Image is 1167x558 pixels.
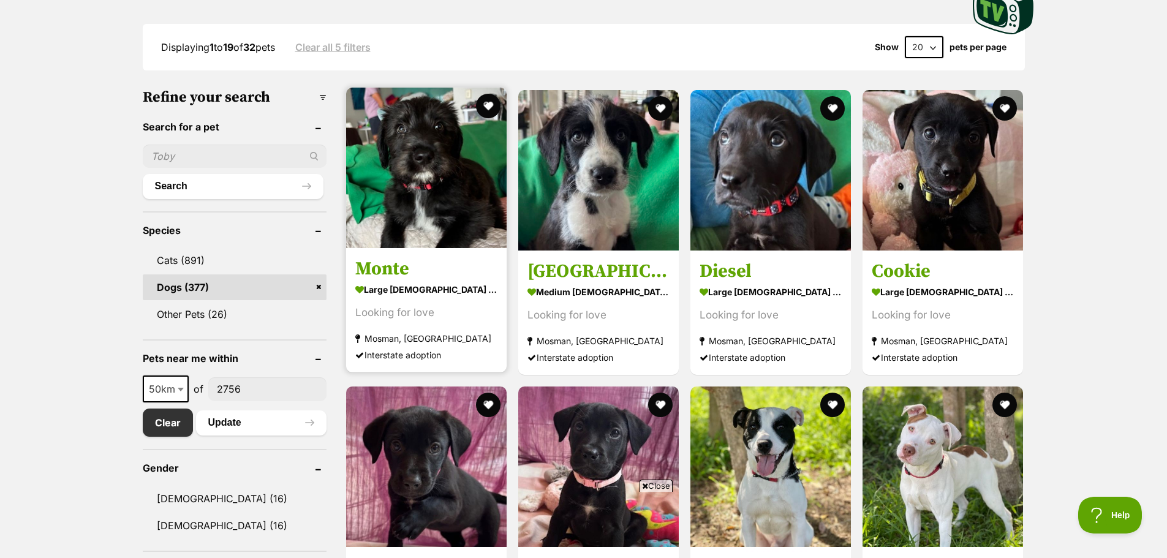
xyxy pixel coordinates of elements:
strong: 32 [243,41,255,53]
a: Clear all 5 filters [295,42,371,53]
button: favourite [648,96,673,121]
header: Pets near me within [143,353,327,364]
iframe: Help Scout Beacon - Open [1078,497,1142,533]
button: favourite [820,96,845,121]
a: Cookie large [DEMOGRAPHIC_DATA] Dog Looking for love Mosman, [GEOGRAPHIC_DATA] Interstate adoption [863,251,1023,375]
div: Interstate adoption [700,349,842,366]
img: Boston - Border Collie x Poodle Dog [518,90,679,251]
span: Show [875,42,899,52]
div: Looking for love [355,304,497,321]
a: Clear [143,409,193,437]
button: favourite [820,393,845,417]
strong: medium [DEMOGRAPHIC_DATA] Dog [527,283,670,301]
img: Monte - Labrador Retriever x Poodle Dog [346,88,507,248]
strong: Mosman, [GEOGRAPHIC_DATA] [872,333,1014,349]
strong: Mosman, [GEOGRAPHIC_DATA] [355,330,497,347]
strong: large [DEMOGRAPHIC_DATA] Dog [355,281,497,298]
div: Interstate adoption [355,347,497,363]
h3: Diesel [700,260,842,283]
a: Monte large [DEMOGRAPHIC_DATA] Dog Looking for love Mosman, [GEOGRAPHIC_DATA] Interstate adoption [346,248,507,372]
a: [DEMOGRAPHIC_DATA] (16) [143,486,327,511]
button: favourite [993,96,1018,121]
strong: 1 [210,41,214,53]
a: Other Pets (26) [143,301,327,327]
button: favourite [993,393,1018,417]
strong: Mosman, [GEOGRAPHIC_DATA] [527,333,670,349]
button: favourite [476,393,500,417]
header: Search for a pet [143,121,327,132]
strong: Mosman, [GEOGRAPHIC_DATA] [700,333,842,349]
label: pets per page [950,42,1006,52]
a: Dogs (377) [143,274,327,300]
button: Search [143,174,323,198]
h3: [GEOGRAPHIC_DATA] [527,260,670,283]
img: Russell - Australian Kelpie Dog [690,386,851,547]
a: Cats (891) [143,247,327,273]
a: [GEOGRAPHIC_DATA] medium [DEMOGRAPHIC_DATA] Dog Looking for love Mosman, [GEOGRAPHIC_DATA] Inters... [518,251,679,375]
iframe: Advertisement [361,497,807,552]
strong: 19 [223,41,233,53]
span: of [194,382,203,396]
img: Pearl - Labrador Retriever Dog [518,386,679,547]
img: Cookie - Labrador Retriever Dog [863,90,1023,251]
strong: large [DEMOGRAPHIC_DATA] Dog [872,283,1014,301]
div: Looking for love [700,307,842,323]
header: Species [143,225,327,236]
div: Interstate adoption [527,349,670,366]
h3: Monte [355,257,497,281]
h3: Refine your search [143,89,327,106]
img: Diesel - Labrador Retriever Dog [690,90,851,251]
a: Diesel large [DEMOGRAPHIC_DATA] Dog Looking for love Mosman, [GEOGRAPHIC_DATA] Interstate adoption [690,251,851,375]
strong: large [DEMOGRAPHIC_DATA] Dog [700,283,842,301]
span: Close [640,480,673,492]
button: Update [196,410,327,435]
div: Looking for love [872,307,1014,323]
header: Gender [143,462,327,473]
div: Looking for love [527,307,670,323]
input: postcode [208,377,327,401]
img: Jarrett - American Staffordshire Terrier Dog [863,386,1023,547]
span: 50km [144,380,187,398]
button: favourite [648,393,673,417]
h3: Cookie [872,260,1014,283]
span: Displaying to of pets [161,41,275,53]
button: favourite [476,94,500,118]
img: Mia - Labrador Retriever Dog [346,386,507,547]
span: 50km [143,375,189,402]
div: Interstate adoption [872,349,1014,366]
input: Toby [143,145,327,168]
a: [DEMOGRAPHIC_DATA] (16) [143,513,327,538]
